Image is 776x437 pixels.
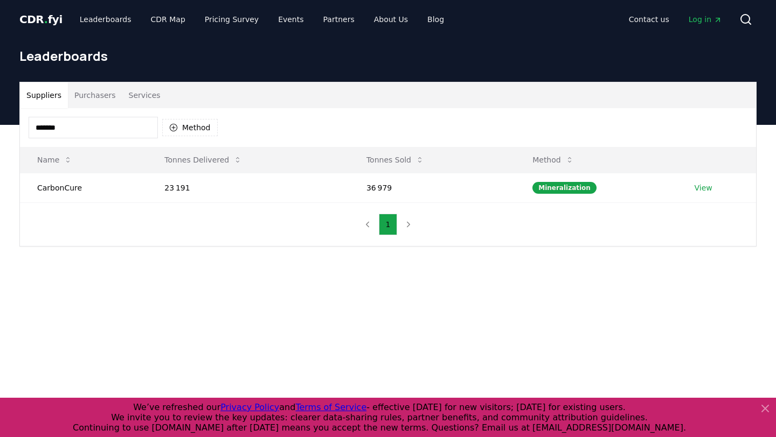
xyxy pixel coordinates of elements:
button: Method [524,149,583,171]
td: 36 979 [349,173,515,202]
a: CDR.fyi [19,12,63,27]
button: Tonnes Delivered [156,149,251,171]
a: Log in [680,10,731,29]
span: . [44,13,48,26]
button: Services [122,82,167,108]
h1: Leaderboards [19,47,757,65]
button: Purchasers [68,82,122,108]
a: Blog [419,10,453,29]
a: About Us [365,10,417,29]
span: CDR fyi [19,13,63,26]
button: Name [29,149,81,171]
a: CDR Map [142,10,194,29]
button: Suppliers [20,82,68,108]
a: View [695,182,712,193]
button: Tonnes Sold [358,149,433,171]
td: 23 191 [147,173,349,202]
span: Log in [689,14,722,25]
nav: Main [620,10,731,29]
td: CarbonCure [20,173,147,202]
button: 1 [379,214,398,235]
nav: Main [71,10,453,29]
a: Partners [315,10,363,29]
a: Pricing Survey [196,10,267,29]
div: Mineralization [532,182,597,194]
a: Contact us [620,10,678,29]
button: Method [162,119,218,136]
a: Events [269,10,312,29]
a: Leaderboards [71,10,140,29]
